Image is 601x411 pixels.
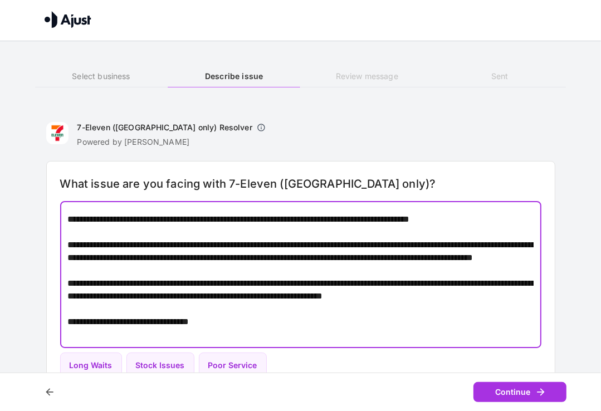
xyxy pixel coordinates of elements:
[60,175,541,193] h6: What issue are you facing with 7-Eleven ([GEOGRAPHIC_DATA] only)?
[301,70,433,82] h6: Review message
[433,70,566,82] h6: Sent
[46,122,69,144] img: 7-Eleven (Australia only)
[473,382,566,403] button: Continue
[77,136,270,148] p: Powered by [PERSON_NAME]
[45,11,91,28] img: Ajust
[126,353,194,379] button: Stock Issues
[77,122,252,133] h6: 7-Eleven ([GEOGRAPHIC_DATA] only) Resolver
[168,70,300,82] h6: Describe issue
[60,353,122,379] button: Long Waits
[35,70,168,82] h6: Select business
[199,353,267,379] button: Poor Service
